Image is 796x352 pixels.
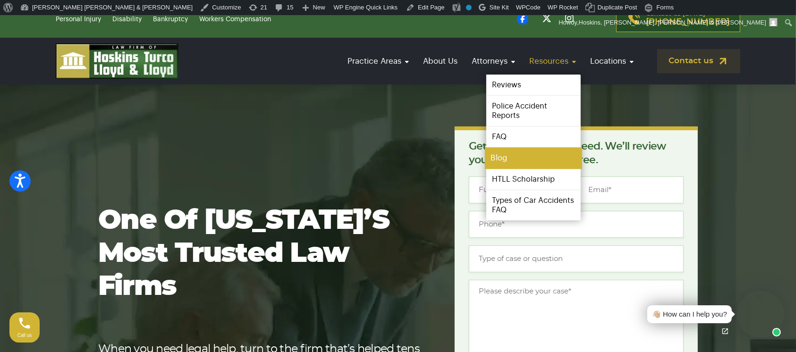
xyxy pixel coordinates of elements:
a: Personal Injury [56,16,101,23]
span: Site Kit [490,4,509,11]
a: Blog [485,148,582,169]
a: Types of Car Accidents FAQ [486,190,581,220]
span: Hoskins, [PERSON_NAME], [PERSON_NAME] & [PERSON_NAME] [579,19,766,26]
a: FAQ [486,126,581,147]
a: Bankruptcy [153,16,188,23]
div: 👋🏼 How can I help you? [652,309,727,320]
a: Locations [585,48,638,75]
input: Type of case or question [469,245,684,272]
a: Open chat [715,321,735,341]
a: Howdy, [555,15,781,30]
a: HTLL Scholarship [486,169,581,190]
div: No index [466,5,472,10]
a: Attorneys [467,48,520,75]
input: Phone* [469,211,684,238]
span: Call us [17,333,32,338]
a: Practice Areas [343,48,414,75]
a: Workers Compensation [199,16,271,23]
img: logo [56,43,178,79]
h1: One of [US_STATE]’s most trusted law firms [98,204,424,303]
a: Resources [525,48,581,75]
a: Contact us [657,49,740,73]
a: Disability [112,16,142,23]
a: Reviews [486,75,581,95]
p: Get the answers you need. We’ll review your case [DATE], for free. [469,140,684,167]
input: Email* [578,176,684,203]
a: Police Accident Reports [486,96,581,126]
a: About Us [418,48,462,75]
input: Full Name [469,176,574,203]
